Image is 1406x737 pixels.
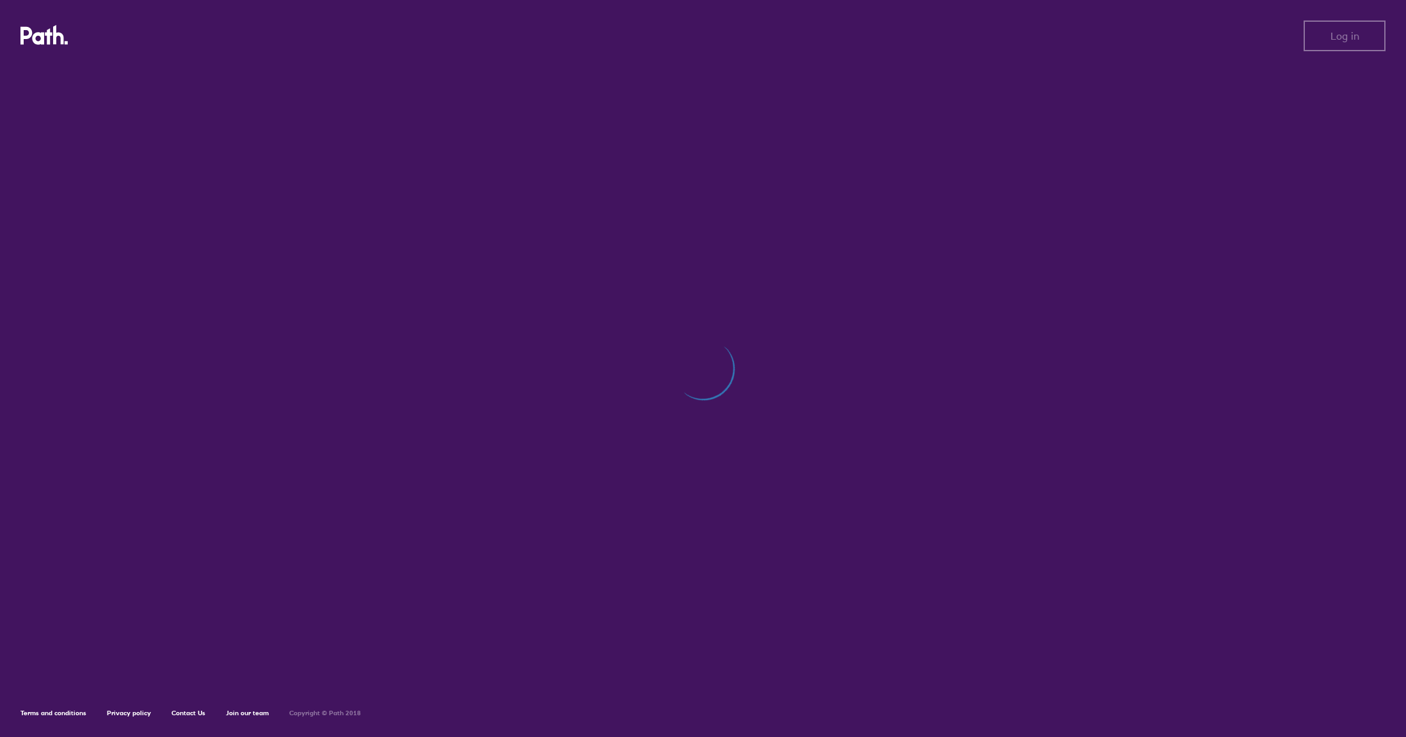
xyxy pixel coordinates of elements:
h6: Copyright © Path 2018 [289,709,361,717]
a: Terms and conditions [20,709,86,717]
button: Log in [1304,20,1386,51]
a: Join our team [226,709,269,717]
a: Privacy policy [107,709,151,717]
span: Log in [1330,30,1359,42]
a: Contact Us [172,709,205,717]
